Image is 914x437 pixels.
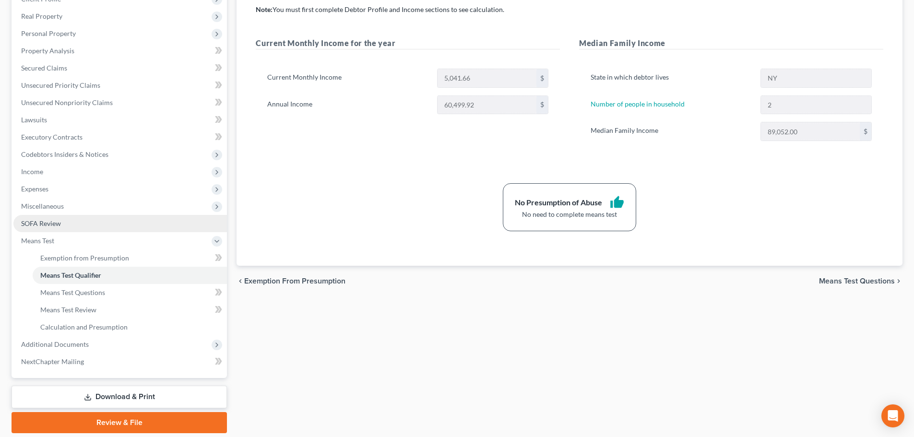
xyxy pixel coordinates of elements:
span: Calculation and Presumption [40,323,128,331]
label: Median Family Income [586,122,755,141]
a: Calculation and Presumption [33,319,227,336]
div: $ [860,122,871,141]
i: thumb_up [610,195,624,210]
a: SOFA Review [13,215,227,232]
span: Codebtors Insiders & Notices [21,150,108,158]
span: Lawsuits [21,116,47,124]
button: chevron_left Exemption from Presumption [237,277,345,285]
input: -- [761,96,871,114]
span: Unsecured Priority Claims [21,81,100,89]
input: 0.00 [438,96,536,114]
span: NextChapter Mailing [21,357,84,366]
a: Unsecured Priority Claims [13,77,227,94]
div: $ [536,69,548,87]
a: Means Test Review [33,301,227,319]
span: Exemption from Presumption [244,277,345,285]
input: 0.00 [761,122,860,141]
input: 0.00 [438,69,536,87]
div: $ [536,96,548,114]
a: Executory Contracts [13,129,227,146]
a: Secured Claims [13,59,227,77]
a: Unsecured Nonpriority Claims [13,94,227,111]
span: Exemption from Presumption [40,254,129,262]
span: SOFA Review [21,219,61,227]
p: You must first complete Debtor Profile and Income sections to see calculation. [256,5,883,14]
span: Executory Contracts [21,133,83,141]
label: State in which debtor lives [586,69,755,88]
h5: Median Family Income [579,37,883,49]
button: Means Test Questions chevron_right [819,277,902,285]
a: Means Test Qualifier [33,267,227,284]
label: Current Monthly Income [262,69,432,88]
div: Open Intercom Messenger [881,404,904,427]
input: State [761,69,871,87]
a: Property Analysis [13,42,227,59]
i: chevron_left [237,277,244,285]
a: NextChapter Mailing [13,353,227,370]
span: Means Test Questions [819,277,895,285]
a: Download & Print [12,386,227,408]
div: No Presumption of Abuse [515,197,602,208]
span: Real Property [21,12,62,20]
span: Additional Documents [21,340,89,348]
span: Income [21,167,43,176]
a: Exemption from Presumption [33,249,227,267]
span: Means Test Questions [40,288,105,296]
span: Means Test Qualifier [40,271,101,279]
span: Property Analysis [21,47,74,55]
div: No need to complete means test [515,210,624,219]
a: Number of people in household [591,100,685,108]
span: Secured Claims [21,64,67,72]
span: Personal Property [21,29,76,37]
span: Expenses [21,185,48,193]
a: Review & File [12,412,227,433]
span: Means Test Review [40,306,96,314]
strong: Note: [256,5,273,13]
span: Miscellaneous [21,202,64,210]
span: Means Test [21,236,54,245]
a: Lawsuits [13,111,227,129]
i: chevron_right [895,277,902,285]
label: Annual Income [262,95,432,115]
a: Means Test Questions [33,284,227,301]
span: Unsecured Nonpriority Claims [21,98,113,106]
h5: Current Monthly Income for the year [256,37,560,49]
